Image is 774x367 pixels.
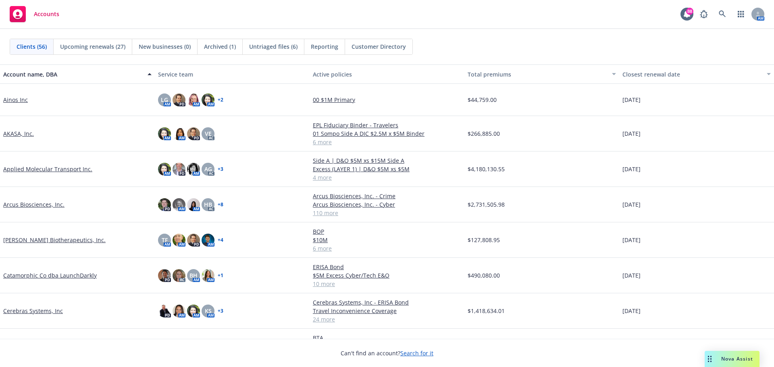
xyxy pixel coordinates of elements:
[341,349,433,357] span: Can't find an account?
[622,165,641,173] span: [DATE]
[622,236,641,244] span: [DATE]
[249,42,298,51] span: Untriaged files (6)
[162,236,168,244] span: TF
[622,95,641,104] span: [DATE]
[622,200,641,209] span: [DATE]
[313,121,461,129] a: EPL Fiduciary Binder - Travelers
[622,129,641,138] span: [DATE]
[3,165,92,173] a: Applied Molecular Transport Inc.
[187,93,200,106] img: photo
[622,307,641,315] span: [DATE]
[3,70,143,79] div: Account name, DBA
[3,200,64,209] a: Arcus Biosciences, Inc.
[187,198,200,211] img: photo
[158,127,171,140] img: photo
[468,236,500,244] span: $127,808.95
[3,307,63,315] a: Cerebras Systems, Inc
[313,315,461,323] a: 24 more
[60,42,125,51] span: Upcoming renewals (27)
[173,163,185,176] img: photo
[468,165,505,173] span: $4,180,130.55
[173,198,185,211] img: photo
[158,269,171,282] img: photo
[17,42,47,51] span: Clients (56)
[310,64,464,84] button: Active policies
[202,234,214,247] img: photo
[313,200,461,209] a: Arcus Biosciences, Inc. - Cyber
[6,3,62,25] a: Accounts
[158,163,171,176] img: photo
[158,70,306,79] div: Service team
[173,269,185,282] img: photo
[721,355,753,362] span: Nova Assist
[173,305,185,317] img: photo
[218,202,223,207] a: + 8
[622,271,641,280] span: [DATE]
[313,129,461,138] a: 01 Sompo Side A DIC $2.5M x $5M Binder
[313,227,461,236] a: BOP
[468,129,500,138] span: $266,885.00
[202,93,214,106] img: photo
[3,271,97,280] a: Catamorphic Co dba LaunchDarkly
[3,129,34,138] a: AKASA, Inc.
[155,64,310,84] button: Service team
[204,200,212,209] span: HB
[311,42,338,51] span: Reporting
[218,309,223,313] a: + 3
[3,95,28,104] a: Ainos Inc
[313,271,461,280] a: $5M Excess Cyber/Tech E&O
[313,280,461,288] a: 10 more
[696,6,712,22] a: Report a Bug
[313,307,461,315] a: Travel Inconvenience Coverage
[468,307,505,315] span: $1,418,634.01
[139,42,191,51] span: New businesses (0)
[714,6,730,22] a: Search
[313,298,461,307] a: Cerebras Systems, Inc - ERISA Bond
[218,273,223,278] a: + 1
[400,349,433,357] a: Search for it
[313,263,461,271] a: ERISA Bond
[313,95,461,104] a: 00 $1M Primary
[468,200,505,209] span: $2,731,505.98
[205,307,212,315] span: KS
[205,129,212,138] span: VE
[705,351,715,367] div: Drag to move
[313,70,461,79] div: Active policies
[204,42,236,51] span: Archived (1)
[187,305,200,317] img: photo
[733,6,749,22] a: Switch app
[218,167,223,172] a: + 3
[173,93,185,106] img: photo
[313,173,461,182] a: 4 more
[468,70,607,79] div: Total premiums
[189,271,198,280] span: BH
[313,334,461,342] a: BTA
[187,234,200,247] img: photo
[204,165,212,173] span: AG
[202,269,214,282] img: photo
[352,42,406,51] span: Customer Directory
[622,70,762,79] div: Closest renewal date
[173,127,185,140] img: photo
[468,95,497,104] span: $44,759.00
[313,156,461,165] a: Side A | D&O $5M xs $15M Side A
[313,244,461,253] a: 6 more
[705,351,759,367] button: Nova Assist
[464,64,619,84] button: Total premiums
[619,64,774,84] button: Closest renewal date
[218,97,223,102] a: + 2
[187,127,200,140] img: photo
[187,163,200,176] img: photo
[161,95,168,104] span: LG
[313,209,461,217] a: 110 more
[313,165,461,173] a: Excess (LAYER 1) | D&O $5M xs $5M
[468,271,500,280] span: $490,080.00
[686,8,693,15] div: 88
[158,198,171,211] img: photo
[313,138,461,146] a: 6 more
